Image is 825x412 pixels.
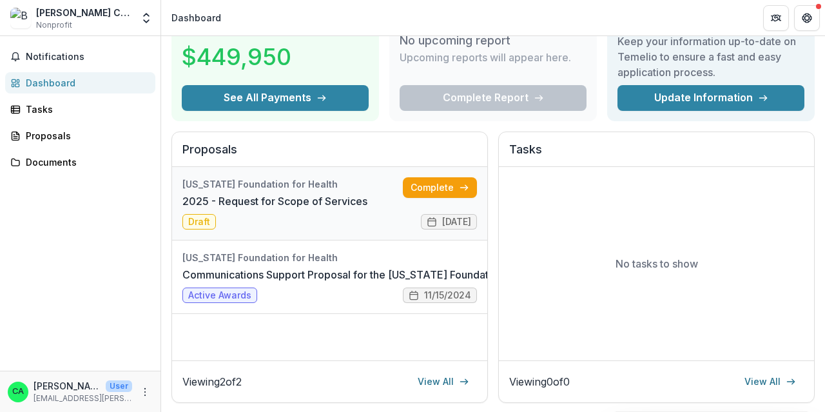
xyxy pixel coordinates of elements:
[34,393,132,404] p: [EMAIL_ADDRESS][PERSON_NAME][DOMAIN_NAME]
[171,11,221,25] div: Dashboard
[5,99,155,120] a: Tasks
[616,256,698,271] p: No tasks to show
[737,371,804,392] a: View All
[403,177,477,198] a: Complete
[509,142,804,167] h2: Tasks
[617,85,804,111] a: Update Information
[12,387,24,396] div: Chuck Alexander
[410,371,477,392] a: View All
[26,129,145,142] div: Proposals
[10,8,31,28] img: Burness Communications, Inc.
[137,5,155,31] button: Open entity switcher
[182,374,242,389] p: Viewing 2 of 2
[182,142,477,167] h2: Proposals
[182,267,688,282] a: Communications Support Proposal for the [US_STATE] Foundation for Healths Health Equity Campaign
[763,5,789,31] button: Partners
[34,379,101,393] p: [PERSON_NAME]
[106,380,132,392] p: User
[36,19,72,31] span: Nonprofit
[400,50,571,65] p: Upcoming reports will appear here.
[182,39,291,74] h3: $449,950
[26,52,150,63] span: Notifications
[26,155,145,169] div: Documents
[182,193,367,209] a: 2025 - Request for Scope of Services
[26,76,145,90] div: Dashboard
[509,374,570,389] p: Viewing 0 of 0
[617,34,804,80] h3: Keep your information up-to-date on Temelio to ensure a fast and easy application process.
[137,384,153,400] button: More
[5,152,155,173] a: Documents
[5,72,155,93] a: Dashboard
[166,8,226,27] nav: breadcrumb
[400,34,510,48] h3: No upcoming report
[794,5,820,31] button: Get Help
[26,103,145,116] div: Tasks
[36,6,132,19] div: [PERSON_NAME] Communications, Inc.
[5,46,155,67] button: Notifications
[5,125,155,146] a: Proposals
[182,85,369,111] button: See All Payments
